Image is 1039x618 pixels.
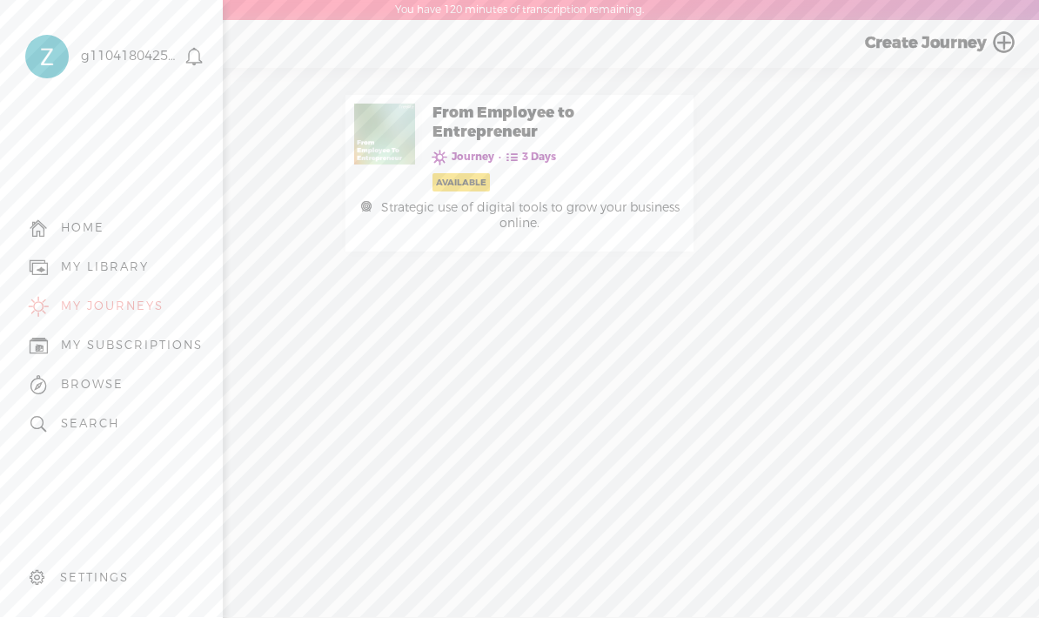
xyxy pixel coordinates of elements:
[61,377,124,392] div: BROWSE
[61,299,164,313] div: MY JOURNEYS
[81,48,180,65] div: g110418042518919928387
[61,259,149,274] div: MY LIBRARY
[61,338,203,353] div: MY SUBSCRIPTIONS
[61,416,119,431] div: SEARCH
[60,570,129,585] div: SETTINGS
[61,220,104,235] div: HOME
